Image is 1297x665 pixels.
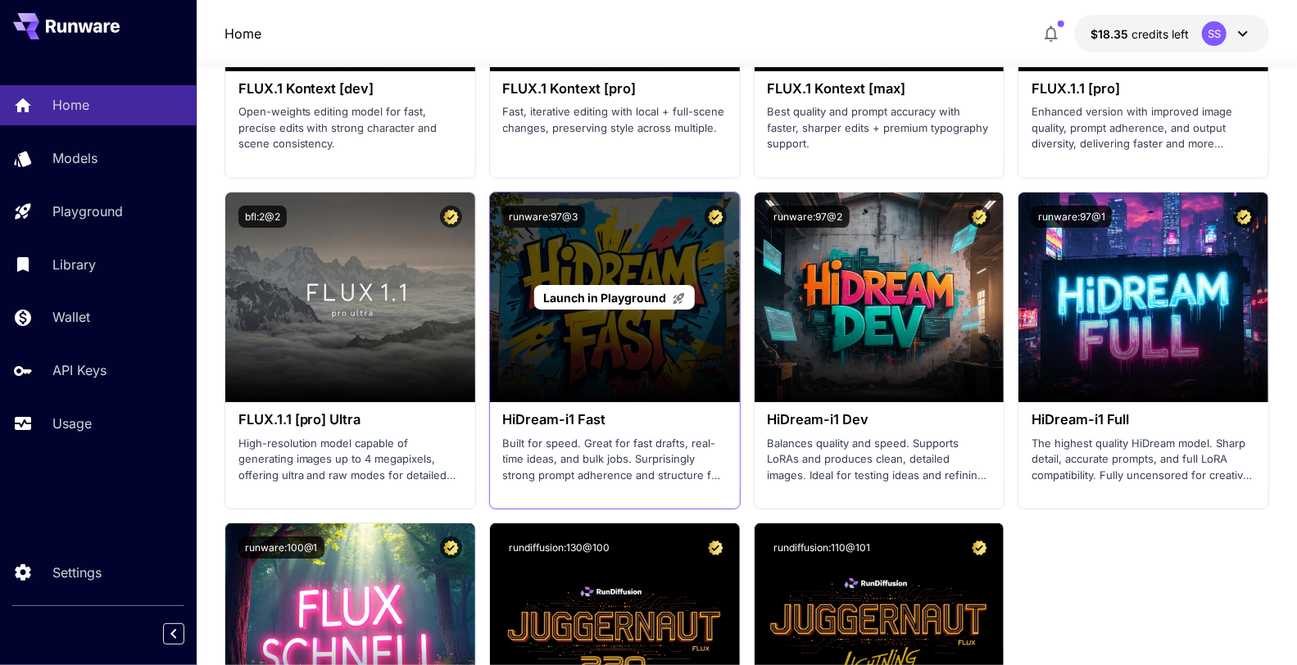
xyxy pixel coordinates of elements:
[52,414,92,433] p: Usage
[224,24,261,43] a: Home
[52,255,96,274] p: Library
[238,412,462,427] h3: FLUX.1.1 [pro] Ultra
[1032,206,1112,228] button: runware:97@1
[52,563,102,582] p: Settings
[238,436,462,484] p: High-resolution model capable of generating images up to 4 megapixels, offering ultra and raw mod...
[768,436,991,484] p: Balances quality and speed. Supports LoRAs and produces clean, detailed images. Ideal for testing...
[238,104,462,152] p: Open-weights editing model for fast, precise edits with strong character and scene consistency.
[238,206,287,228] button: bfl:2@2
[503,536,617,559] button: rundiffusion:130@100
[224,24,261,43] nav: breadcrumb
[503,206,585,228] button: runware:97@3
[544,291,667,305] span: Launch in Playground
[52,95,89,115] p: Home
[768,206,850,228] button: runware:97@2
[503,104,727,136] p: Fast, iterative editing with local + full-scene changes, preserving style across multiple.
[705,206,727,228] button: Certified Model – Vetted for best performance and includes a commercial license.
[968,206,991,228] button: Certified Model – Vetted for best performance and includes a commercial license.
[52,307,90,327] p: Wallet
[768,104,991,152] p: Best quality and prompt accuracy with faster, sharper edits + premium typography support.
[705,536,727,559] button: Certified Model – Vetted for best performance and includes a commercial license.
[1131,27,1189,41] span: credits left
[52,360,107,380] p: API Keys
[1032,436,1255,484] p: The highest quality HiDream model. Sharp detail, accurate prompts, and full LoRA compatibility. F...
[768,536,878,559] button: rundiffusion:110@101
[238,81,462,97] h3: FLUX.1 Kontext [dev]
[163,623,184,645] button: Collapse sidebar
[52,148,98,168] p: Models
[440,206,462,228] button: Certified Model – Vetted for best performance and includes a commercial license.
[175,619,197,649] div: Collapse sidebar
[1032,81,1255,97] h3: FLUX.1.1 [pro]
[755,192,1004,402] img: alt
[968,536,991,559] button: Certified Model – Vetted for best performance and includes a commercial license.
[503,81,727,97] h3: FLUX.1 Kontext [pro]
[534,285,694,310] a: Launch in Playground
[225,192,475,402] img: alt
[503,436,727,484] p: Built for speed. Great for fast drafts, real-time ideas, and bulk jobs. Surprisingly strong promp...
[1091,25,1189,43] div: $18.34841
[1074,15,1269,52] button: $18.34841SS
[440,536,462,559] button: Certified Model – Vetted for best performance and includes a commercial license.
[1202,21,1227,46] div: SS
[1233,206,1255,228] button: Certified Model – Vetted for best performance and includes a commercial license.
[238,536,324,559] button: runware:100@1
[1018,192,1268,402] img: alt
[1091,27,1131,41] span: $18.35
[768,412,991,427] h3: HiDream-i1 Dev
[768,81,991,97] h3: FLUX.1 Kontext [max]
[1032,104,1255,152] p: Enhanced version with improved image quality, prompt adherence, and output diversity, delivering ...
[503,412,727,427] h3: HiDream-i1 Fast
[52,201,123,221] p: Playground
[1032,412,1255,427] h3: HiDream-i1 Full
